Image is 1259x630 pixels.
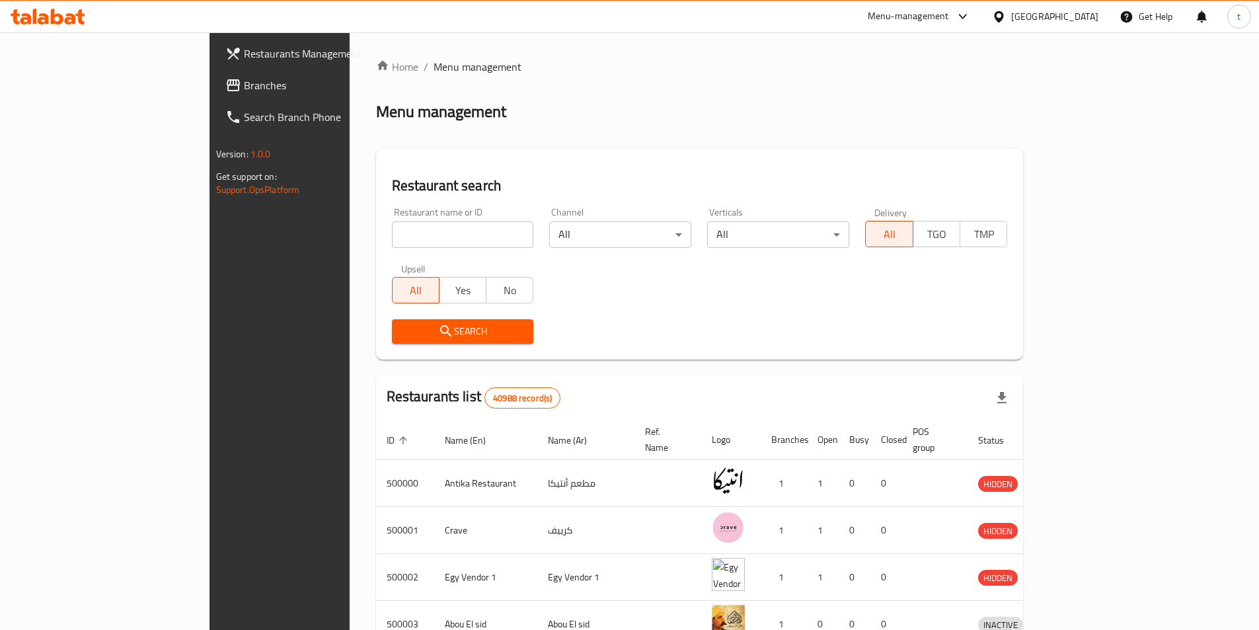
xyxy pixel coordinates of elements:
[870,460,902,507] td: 0
[839,420,870,460] th: Busy
[870,554,902,601] td: 0
[376,101,506,122] h2: Menu management
[870,507,902,554] td: 0
[761,420,807,460] th: Branches
[537,554,634,601] td: Egy Vendor 1
[244,46,409,61] span: Restaurants Management
[868,9,949,24] div: Menu-management
[445,432,503,448] span: Name (En)
[434,507,537,554] td: Crave
[913,221,960,247] button: TGO
[761,554,807,601] td: 1
[484,387,560,409] div: Total records count
[439,277,486,303] button: Yes
[807,460,839,507] td: 1
[871,225,907,244] span: All
[424,59,428,75] li: /
[761,507,807,554] td: 1
[986,382,1018,414] div: Export file
[978,571,1018,586] span: HIDDEN
[839,554,870,601] td: 0
[445,281,481,300] span: Yes
[807,554,839,601] td: 1
[712,511,745,544] img: Crave
[839,460,870,507] td: 0
[216,168,277,185] span: Get support on:
[216,181,300,198] a: Support.OpsPlatform
[398,281,434,300] span: All
[485,392,560,405] span: 40988 record(s)
[401,264,426,273] label: Upsell
[874,208,907,217] label: Delivery
[960,221,1007,247] button: TMP
[712,558,745,591] img: Egy Vendor 1
[966,225,1002,244] span: TMP
[215,69,420,101] a: Branches
[978,524,1018,539] span: HIDDEN
[392,319,534,344] button: Search
[537,460,634,507] td: مطعم أنتيكا
[707,221,849,248] div: All
[1011,9,1098,24] div: [GEOGRAPHIC_DATA]
[548,432,604,448] span: Name (Ar)
[250,145,271,163] span: 1.0.0
[387,387,561,409] h2: Restaurants list
[434,460,537,507] td: Antika Restaurant
[865,221,913,247] button: All
[492,281,528,300] span: No
[549,221,691,248] div: All
[701,420,761,460] th: Logo
[244,109,409,125] span: Search Branch Phone
[392,176,1008,196] h2: Restaurant search
[215,38,420,69] a: Restaurants Management
[978,477,1018,492] span: HIDDEN
[712,464,745,497] img: Antika Restaurant
[761,460,807,507] td: 1
[376,59,1024,75] nav: breadcrumb
[870,420,902,460] th: Closed
[839,507,870,554] td: 0
[402,323,523,340] span: Search
[1237,9,1240,24] span: t
[392,221,534,248] input: Search for restaurant name or ID..
[913,424,952,455] span: POS group
[215,101,420,133] a: Search Branch Phone
[244,77,409,93] span: Branches
[978,432,1021,448] span: Status
[807,507,839,554] td: 1
[434,59,521,75] span: Menu management
[216,145,248,163] span: Version:
[807,420,839,460] th: Open
[387,432,412,448] span: ID
[434,554,537,601] td: Egy Vendor 1
[537,507,634,554] td: كرييف
[486,277,533,303] button: No
[919,225,955,244] span: TGO
[645,424,685,455] span: Ref. Name
[392,277,439,303] button: All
